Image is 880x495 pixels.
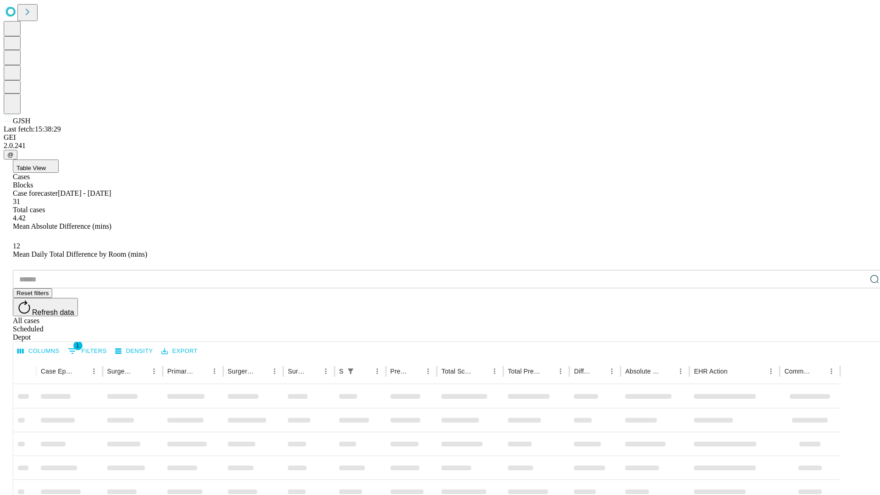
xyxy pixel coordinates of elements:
button: Select columns [15,344,62,358]
span: 12 [13,242,20,250]
div: Case Epic Id [41,368,74,375]
div: Total Scheduled Duration [441,368,474,375]
button: Menu [148,365,160,378]
button: Show filters [66,344,109,358]
span: GJSH [13,117,30,125]
div: GEI [4,133,876,142]
span: [DATE] - [DATE] [58,189,111,197]
span: @ [7,151,14,158]
button: Export [159,344,200,358]
div: Comments [784,368,811,375]
span: Case forecaster [13,189,58,197]
button: Menu [488,365,501,378]
button: Sort [195,365,208,378]
button: Sort [409,365,422,378]
button: Menu [764,365,777,378]
div: 1 active filter [344,365,357,378]
button: Menu [422,365,434,378]
button: @ [4,150,17,159]
button: Menu [268,365,281,378]
button: Sort [475,365,488,378]
button: Menu [208,365,221,378]
button: Sort [661,365,674,378]
button: Reset filters [13,288,52,298]
button: Show filters [344,365,357,378]
span: Total cases [13,206,45,214]
button: Sort [307,365,319,378]
button: Sort [812,365,825,378]
button: Refresh data [13,298,78,316]
span: 1 [73,341,82,350]
button: Sort [728,365,741,378]
span: Table View [16,165,46,171]
div: Primary Service [167,368,194,375]
div: Difference [574,368,592,375]
button: Sort [75,365,88,378]
button: Menu [371,365,384,378]
button: Menu [319,365,332,378]
button: Sort [541,365,554,378]
div: Surgery Date [288,368,306,375]
button: Sort [255,365,268,378]
span: 4.42 [13,214,26,222]
div: Predicted In Room Duration [390,368,408,375]
span: Mean Absolute Difference (mins) [13,222,111,230]
span: Mean Daily Total Difference by Room (mins) [13,250,147,258]
div: EHR Action [694,368,727,375]
button: Menu [605,365,618,378]
div: Surgeon Name [107,368,134,375]
div: 2.0.241 [4,142,876,150]
button: Sort [593,365,605,378]
span: Refresh data [32,308,74,316]
button: Density [113,344,155,358]
button: Sort [358,365,371,378]
div: Total Predicted Duration [508,368,541,375]
button: Menu [825,365,838,378]
span: 31 [13,198,20,205]
button: Menu [674,365,687,378]
div: Scheduled In Room Duration [339,368,343,375]
button: Menu [88,365,100,378]
button: Sort [135,365,148,378]
div: Surgery Name [228,368,254,375]
button: Table View [13,159,59,173]
span: Reset filters [16,290,49,297]
span: Last fetch: 15:38:29 [4,125,61,133]
div: Absolute Difference [625,368,660,375]
button: Menu [554,365,567,378]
